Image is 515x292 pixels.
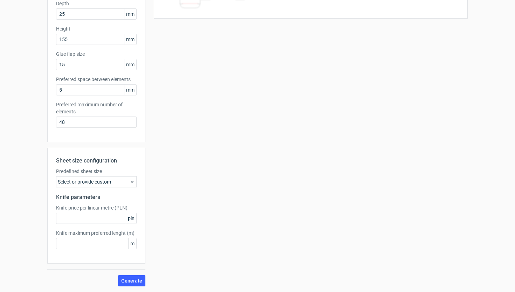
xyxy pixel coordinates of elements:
span: pln [126,213,136,224]
label: Glue flap size [56,51,137,58]
span: mm [124,59,136,70]
span: m [128,238,136,249]
label: Preferred space between elements [56,76,137,83]
span: Generate [121,278,142,283]
div: Select or provide custom [56,176,137,187]
span: mm [124,85,136,95]
button: Generate [118,275,145,286]
span: mm [124,9,136,19]
h2: Sheet size configuration [56,157,137,165]
label: Height [56,25,137,32]
label: Knife maximum preferred lenght (m) [56,230,137,237]
label: Knife price per linear metre (PLN) [56,204,137,211]
label: Predefined sheet size [56,168,137,175]
label: Preferred maximum number of elements [56,101,137,115]
span: mm [124,34,136,45]
h2: Knife parameters [56,193,137,201]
